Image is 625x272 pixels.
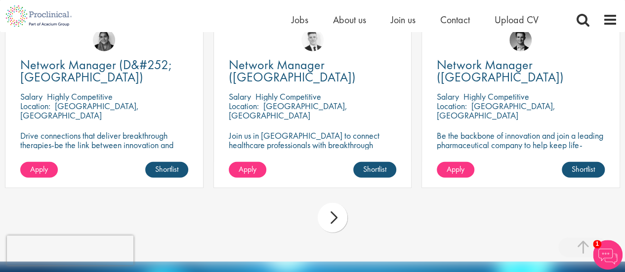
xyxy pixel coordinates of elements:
[229,100,259,112] span: Location:
[437,59,605,83] a: Network Manager ([GEOGRAPHIC_DATA])
[463,91,529,102] p: Highly Competitive
[593,240,601,248] span: 1
[495,13,539,26] a: Upload CV
[437,100,467,112] span: Location:
[145,162,188,178] a: Shortlist
[229,59,397,83] a: Network Manager ([GEOGRAPHIC_DATA])
[391,13,416,26] a: Join us
[20,100,50,112] span: Location:
[437,100,555,121] p: [GEOGRAPHIC_DATA], [GEOGRAPHIC_DATA]
[562,162,605,178] a: Shortlist
[437,56,564,85] span: Network Manager ([GEOGRAPHIC_DATA])
[20,162,58,178] a: Apply
[333,13,366,26] a: About us
[20,131,188,159] p: Drive connections that deliver breakthrough therapies-be the link between innovation and impact i...
[20,91,42,102] span: Salary
[318,203,347,233] div: next
[47,91,113,102] p: Highly Competitive
[30,164,48,174] span: Apply
[93,29,115,51] img: Anjali Parbhu
[447,164,464,174] span: Apply
[20,59,188,83] a: Network Manager (D&#252;[GEOGRAPHIC_DATA])
[229,131,397,168] p: Join us in [GEOGRAPHIC_DATA] to connect healthcare professionals with breakthrough therapies and ...
[593,240,623,270] img: Chatbot
[229,91,251,102] span: Salary
[20,56,172,85] span: Network Manager (D&#252;[GEOGRAPHIC_DATA])
[7,235,133,265] iframe: reCAPTCHA
[437,91,459,102] span: Salary
[509,29,532,51] img: Max Slevogt
[255,91,321,102] p: Highly Competitive
[229,56,356,85] span: Network Manager ([GEOGRAPHIC_DATA])
[239,164,256,174] span: Apply
[229,162,266,178] a: Apply
[292,13,308,26] a: Jobs
[437,162,474,178] a: Apply
[437,131,605,159] p: Be the backbone of innovation and join a leading pharmaceutical company to help keep life-changin...
[440,13,470,26] a: Contact
[353,162,396,178] a: Shortlist
[229,100,347,121] p: [GEOGRAPHIC_DATA], [GEOGRAPHIC_DATA]
[301,29,324,51] img: Nicolas Daniel
[20,100,139,121] p: [GEOGRAPHIC_DATA], [GEOGRAPHIC_DATA]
